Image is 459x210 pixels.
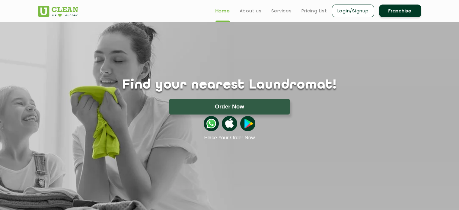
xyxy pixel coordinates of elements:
a: Place Your Order Now [204,135,255,141]
a: Login/Signup [332,5,374,17]
img: whatsappicon.png [204,116,219,131]
a: Pricing List [301,7,327,15]
img: UClean Laundry and Dry Cleaning [38,6,78,17]
a: Home [215,7,230,15]
button: Order Now [169,99,290,115]
img: playstoreicon.png [240,116,255,131]
a: Services [271,7,292,15]
h1: Find your nearest Laundromat! [33,78,426,93]
a: Franchise [379,5,421,17]
img: apple-icon.png [222,116,237,131]
a: About us [240,7,262,15]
